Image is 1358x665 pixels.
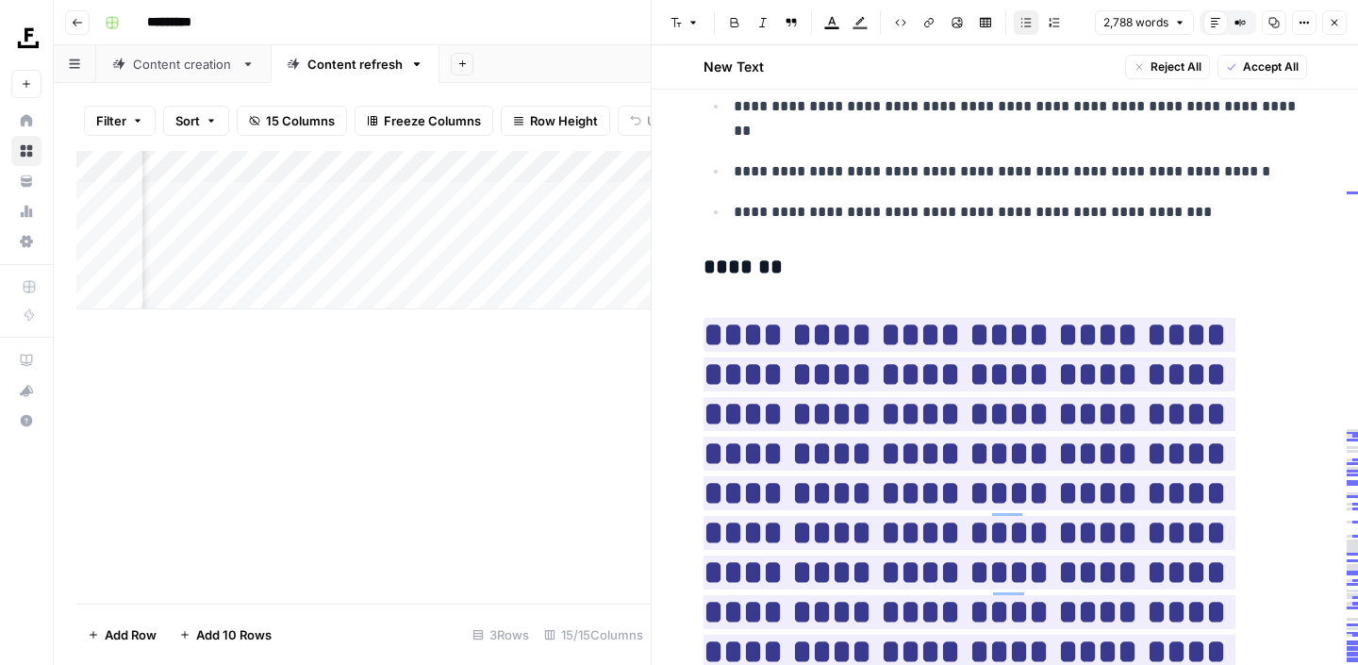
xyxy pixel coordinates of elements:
span: Freeze Columns [384,111,481,130]
button: 15 Columns [237,106,347,136]
button: Undo [618,106,691,136]
button: Filter [84,106,156,136]
a: Usage [11,196,41,226]
a: Your Data [11,166,41,196]
a: AirOps Academy [11,345,41,375]
span: Row Height [530,111,598,130]
h2: New Text [704,58,764,76]
span: Reject All [1151,58,1201,75]
button: Workspace: Foundation Inc. [11,15,41,62]
button: 2,788 words [1095,10,1194,35]
a: Content creation [96,45,271,83]
span: 15 Columns [266,111,335,130]
a: Content refresh [271,45,439,83]
div: Content creation [133,55,234,74]
button: Freeze Columns [355,106,493,136]
button: Row Height [501,106,610,136]
button: Reject All [1125,55,1210,79]
span: Add 10 Rows [196,625,272,644]
div: Content refresh [307,55,403,74]
a: Home [11,106,41,136]
button: Sort [163,106,229,136]
button: Add 10 Rows [168,620,283,650]
span: Filter [96,111,126,130]
img: Foundation Inc. Logo [11,22,45,56]
a: Browse [11,136,41,166]
div: What's new? [12,376,41,405]
button: Add Row [76,620,168,650]
button: What's new? [11,375,41,406]
button: Accept All [1217,55,1307,79]
span: Add Row [105,625,157,644]
span: Accept All [1243,58,1299,75]
a: Settings [11,226,41,257]
div: 15/15 Columns [537,620,651,650]
span: Sort [175,111,200,130]
button: Help + Support [11,406,41,436]
div: 3 Rows [465,620,537,650]
span: 2,788 words [1103,14,1168,31]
